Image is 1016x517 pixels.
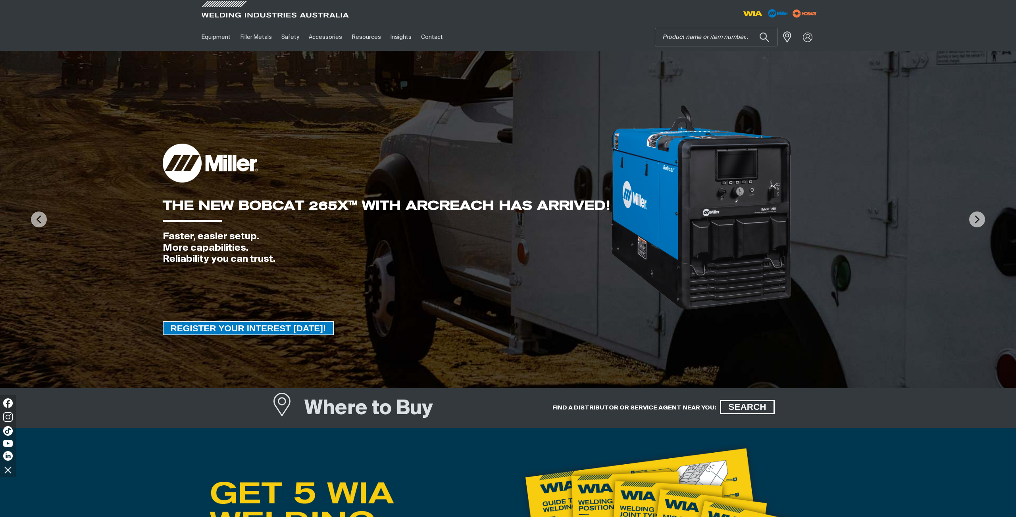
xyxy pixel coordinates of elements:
a: Where to Buy [272,395,304,425]
button: Search products [751,28,778,46]
img: TikTok [3,426,13,436]
img: NextArrow [969,211,985,227]
a: SEARCH [720,400,774,414]
a: Contact [416,23,448,51]
img: LinkedIn [3,451,13,461]
h5: FIND A DISTRIBUTOR OR SERVICE AGENT NEAR YOU: [552,404,716,411]
img: PrevArrow [31,211,47,227]
input: Product name or item number... [655,28,777,46]
a: Safety [277,23,304,51]
a: Equipment [197,23,235,51]
a: Filler Metals [235,23,276,51]
a: Resources [347,23,386,51]
a: Insights [386,23,416,51]
a: REGISTER YOUR INTEREST TODAY! [163,321,334,335]
img: hide socials [1,463,15,477]
img: Instagram [3,412,13,422]
h1: Where to Buy [304,396,433,422]
img: YouTube [3,440,13,447]
a: Accessories [304,23,347,51]
img: miller [790,8,819,19]
span: SEARCH [721,400,773,414]
nav: Main [197,23,664,51]
div: THE NEW BOBCAT 265X™ WITH ARCREACH HAS ARRIVED! [163,199,610,212]
span: REGISTER YOUR INTEREST [DATE]! [164,321,333,335]
div: Faster, easier setup. More capabilities. Reliability you can trust. [163,231,610,265]
img: Facebook [3,398,13,408]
